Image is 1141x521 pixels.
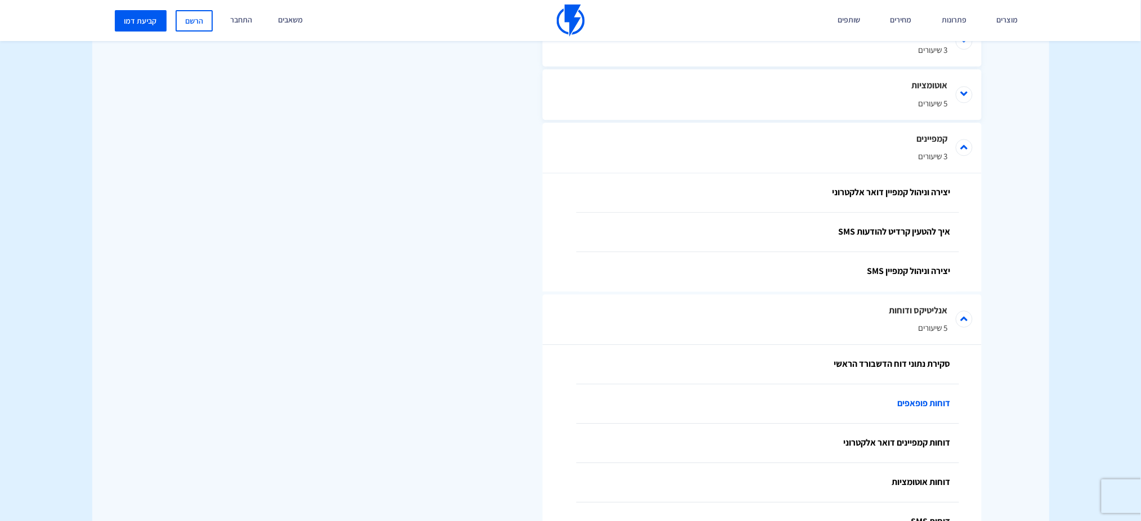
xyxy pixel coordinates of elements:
a: סקירת נתוני דוח הדשבורד הראשי [576,345,959,384]
li: קמפיינים [543,123,982,173]
a: הרשם [176,10,213,32]
span: 5 שיעורים [576,97,948,109]
a: דוחות אוטומציות [576,463,959,502]
span: 3 שיעורים [576,44,948,56]
a: איך להטעין קרדיט להודעות SMS [576,213,959,252]
span: 5 שיעורים [576,322,948,334]
a: דוחות פופאפים [576,384,959,424]
a: דוחות קמפיינים דואר אלקטרוני [576,424,959,463]
li: אנליטיקס ודוחות [543,294,982,345]
li: אוטומציות [543,69,982,120]
a: יצירה וניהול קמפיין SMS [576,252,959,291]
a: יצירה וניהול קמפיין דואר אלקטרוני [576,173,959,213]
span: 3 שיעורים [576,150,948,162]
a: קביעת דמו [115,10,167,32]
